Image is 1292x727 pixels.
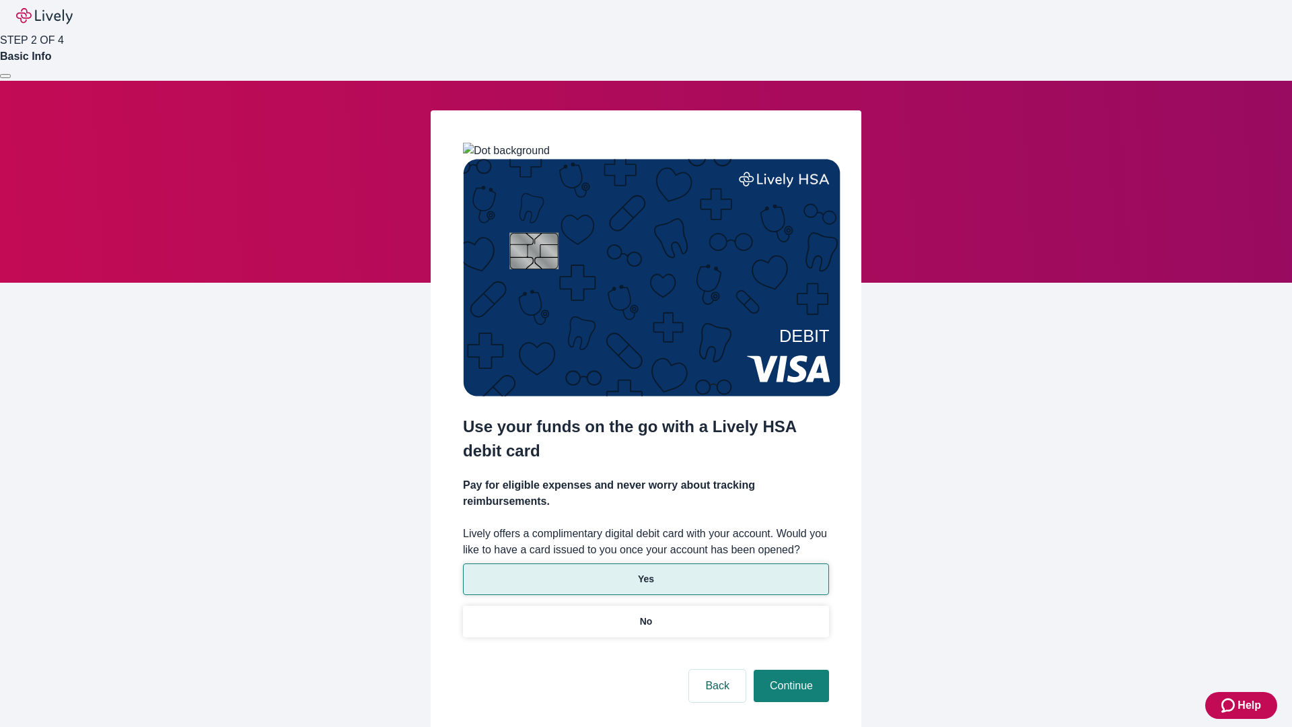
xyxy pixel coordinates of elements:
[689,670,746,702] button: Back
[754,670,829,702] button: Continue
[1221,697,1237,714] svg: Zendesk support icon
[463,563,829,595] button: Yes
[16,8,73,24] img: Lively
[463,526,829,558] label: Lively offers a complimentary digital debit card with your account. Would you like to have a card...
[640,615,653,629] p: No
[463,606,829,637] button: No
[463,415,829,463] h2: Use your funds on the go with a Lively HSA debit card
[463,477,829,510] h4: Pay for eligible expenses and never worry about tracking reimbursements.
[1205,692,1277,719] button: Zendesk support iconHelp
[1237,697,1261,714] span: Help
[638,572,654,586] p: Yes
[463,159,840,396] img: Debit card
[463,143,550,159] img: Dot background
